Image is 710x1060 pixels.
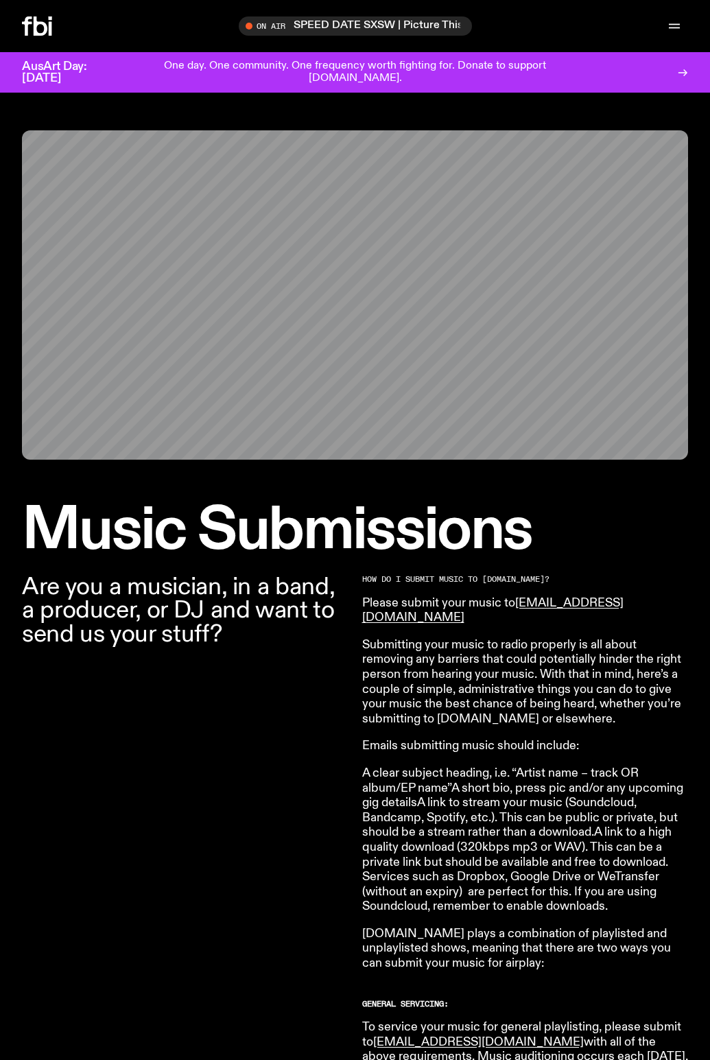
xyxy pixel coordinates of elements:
[373,1036,584,1048] a: [EMAIL_ADDRESS][DOMAIN_NAME]
[362,638,689,727] p: Submitting your music to radio properly is all about removing any barriers that could potentially...
[362,927,689,971] p: [DOMAIN_NAME] plays a combination of playlisted and unplaylisted shows, meaning that there are tw...
[22,61,110,84] h3: AusArt Day: [DATE]
[239,16,472,36] button: On AirSPEED DATE SXSW | Picture This x [PERSON_NAME] x Sweet Boy Sonnet
[362,766,689,915] p: A clear subject heading, i.e. “Artist name – track OR album/EP name”A short bio, press pic and/or...
[22,576,348,646] p: Are you a musician, in a band, a producer, or DJ and want to send us your stuff?
[362,596,689,626] p: Please submit your music to
[362,739,689,754] p: Emails submitting music should include:
[362,998,449,1009] strong: GENERAL SERVICING:
[121,60,589,84] p: One day. One community. One frequency worth fighting for. Donate to support [DOMAIN_NAME].
[362,576,689,583] h2: HOW DO I SUBMIT MUSIC TO [DOMAIN_NAME]?
[22,504,688,559] h1: Music Submissions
